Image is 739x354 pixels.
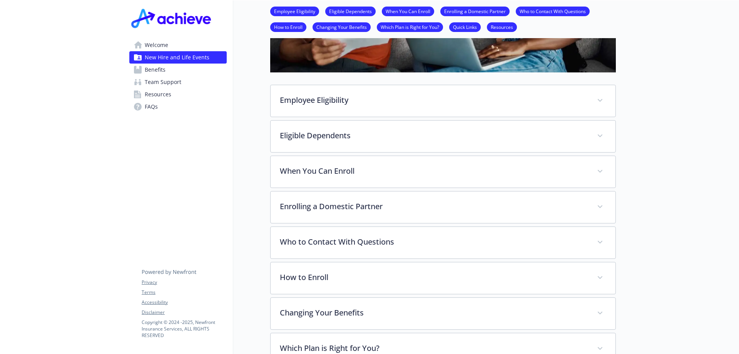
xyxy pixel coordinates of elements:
a: Team Support [129,76,227,88]
a: When You Can Enroll [382,7,434,15]
p: Eligible Dependents [280,130,588,141]
div: Eligible Dependents [271,121,615,152]
span: Team Support [145,76,181,88]
p: Employee Eligibility [280,94,588,106]
div: Who to Contact With Questions [271,227,615,258]
a: Resources [129,88,227,101]
a: FAQs [129,101,227,113]
p: Which Plan is Right for You? [280,342,588,354]
p: Copyright © 2024 - 2025 , Newfront Insurance Services, ALL RIGHTS RESERVED [142,319,226,339]
p: Changing Your Benefits [280,307,588,319]
div: When You Can Enroll [271,156,615,188]
div: Enrolling a Domestic Partner [271,191,615,223]
a: Who to Contact With Questions [516,7,590,15]
span: FAQs [145,101,158,113]
a: Benefits [129,64,227,76]
span: Welcome [145,39,168,51]
a: Employee Eligibility [270,7,319,15]
div: Changing Your Benefits [271,298,615,329]
a: Resources [487,23,517,30]
div: How to Enroll [271,262,615,294]
span: New Hire and Life Events [145,51,209,64]
p: Enrolling a Domestic Partner [280,201,588,212]
a: Privacy [142,279,226,286]
a: New Hire and Life Events [129,51,227,64]
p: How to Enroll [280,272,588,283]
a: Changing Your Benefits [313,23,371,30]
div: Employee Eligibility [271,85,615,117]
p: When You Can Enroll [280,165,588,177]
span: Benefits [145,64,166,76]
a: Accessibility [142,299,226,306]
a: Eligible Dependents [325,7,376,15]
p: Who to Contact With Questions [280,236,588,248]
a: Enrolling a Domestic Partner [440,7,510,15]
a: How to Enroll [270,23,306,30]
span: Resources [145,88,171,101]
a: Welcome [129,39,227,51]
a: Terms [142,289,226,296]
a: Disclaimer [142,309,226,316]
a: Quick Links [449,23,481,30]
a: Which Plan is Right for You? [377,23,443,30]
